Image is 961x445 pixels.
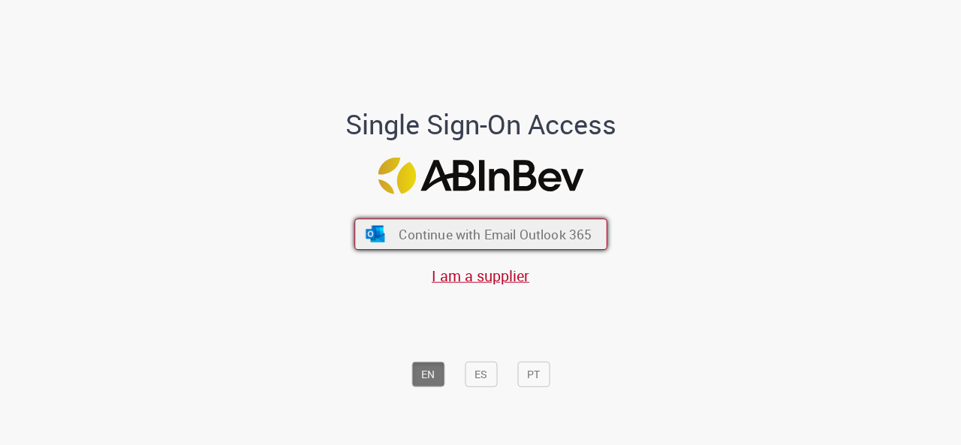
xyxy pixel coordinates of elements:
[517,362,550,387] button: PT
[432,266,529,286] a: I am a supplier
[364,226,386,242] img: ícone Azure/Microsoft 360
[465,362,497,387] button: ES
[273,110,689,140] h1: Single Sign-On Access
[354,218,607,250] button: ícone Azure/Microsoft 360 Continue with Email Outlook 365
[411,362,444,387] button: EN
[378,158,583,194] img: Logo ABInBev
[399,225,592,242] span: Continue with Email Outlook 365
